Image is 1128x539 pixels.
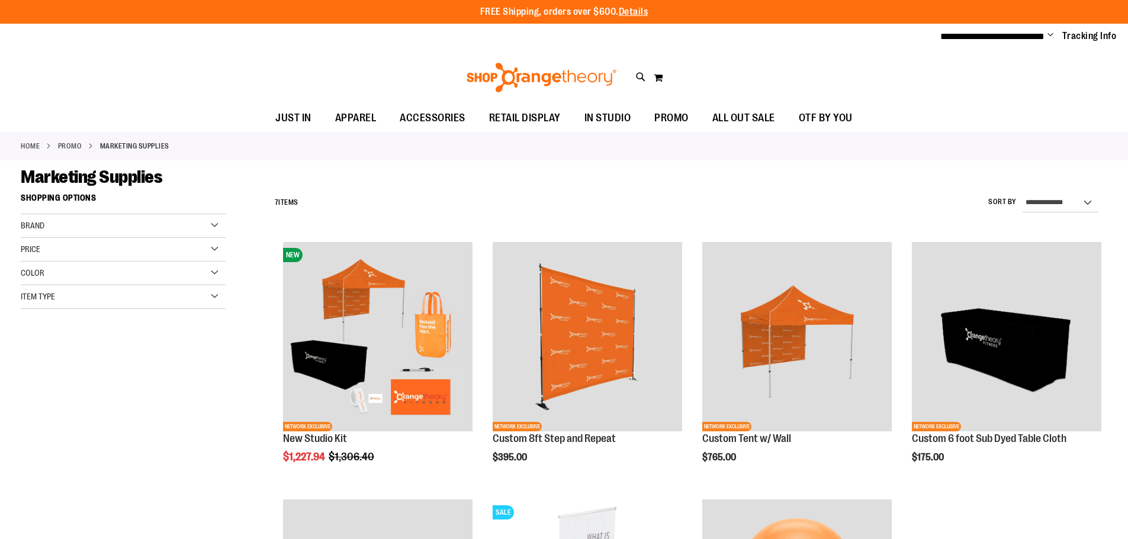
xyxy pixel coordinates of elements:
span: Item Type [21,292,55,301]
span: IN STUDIO [584,105,631,131]
span: NETWORK EXCLUSIVE [283,422,332,431]
span: 7 [275,198,279,206]
img: New Studio Kit [283,242,473,431]
a: OTF 8ft Step and RepeatNETWORK EXCLUSIVE [493,242,682,433]
span: NEW [283,248,303,262]
span: $175.00 [912,452,946,463]
p: FREE Shipping, orders over $600. [480,5,648,19]
a: PROMO [58,141,82,151]
a: Details [619,7,648,17]
span: OTF BY YOU [799,105,853,131]
span: $395.00 [493,452,529,463]
a: New Studio Kit [283,433,347,444]
a: OTF Custom Tent w/single sided wall OrangeNETWORK EXCLUSIVE [702,242,892,433]
span: APPAREL [335,105,377,131]
a: Tracking Info [1062,30,1117,43]
button: Account menu [1047,30,1053,42]
a: Custom Tent w/ Wall [702,433,791,444]
img: OTF Custom Tent w/single sided wall Orange [702,242,892,431]
span: ALL OUT SALE [712,105,775,131]
span: Brand [21,221,44,230]
span: $1,306.40 [329,451,376,463]
span: Marketing Supplies [21,167,162,187]
span: NETWORK EXCLUSIVE [912,422,961,431]
div: product [696,236,898,487]
h2: Items [275,193,298,212]
strong: Shopping Options [21,188,226,214]
div: product [277,236,478,493]
span: ACCESSORIES [400,105,465,131]
a: Custom 8ft Step and Repeat [493,433,616,444]
img: Shop Orangetheory [465,63,618,92]
label: Sort By [988,197,1017,207]
img: OTF 6 foot Sub Dyed Table Cloth [912,242,1101,431]
a: New Studio KitNEWNETWORK EXCLUSIVE [283,242,473,433]
a: Custom 6 foot Sub Dyed Table Cloth [912,433,1066,444]
a: OTF 6 foot Sub Dyed Table ClothNETWORK EXCLUSIVE [912,242,1101,433]
a: Home [21,141,40,151]
div: product [906,236,1107,487]
span: RETAIL DISPLAY [489,105,561,131]
strong: Marketing Supplies [100,141,169,151]
span: JUST IN [275,105,311,131]
div: product [487,236,688,487]
span: NETWORK EXCLUSIVE [702,422,751,431]
span: NETWORK EXCLUSIVE [493,422,542,431]
span: PROMO [654,105,689,131]
span: Price [21,244,40,254]
span: $765.00 [702,452,738,463]
img: OTF 8ft Step and Repeat [493,242,682,431]
span: Color [21,268,44,277]
span: $1,227.94 [283,451,327,463]
span: SALE [493,505,514,519]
